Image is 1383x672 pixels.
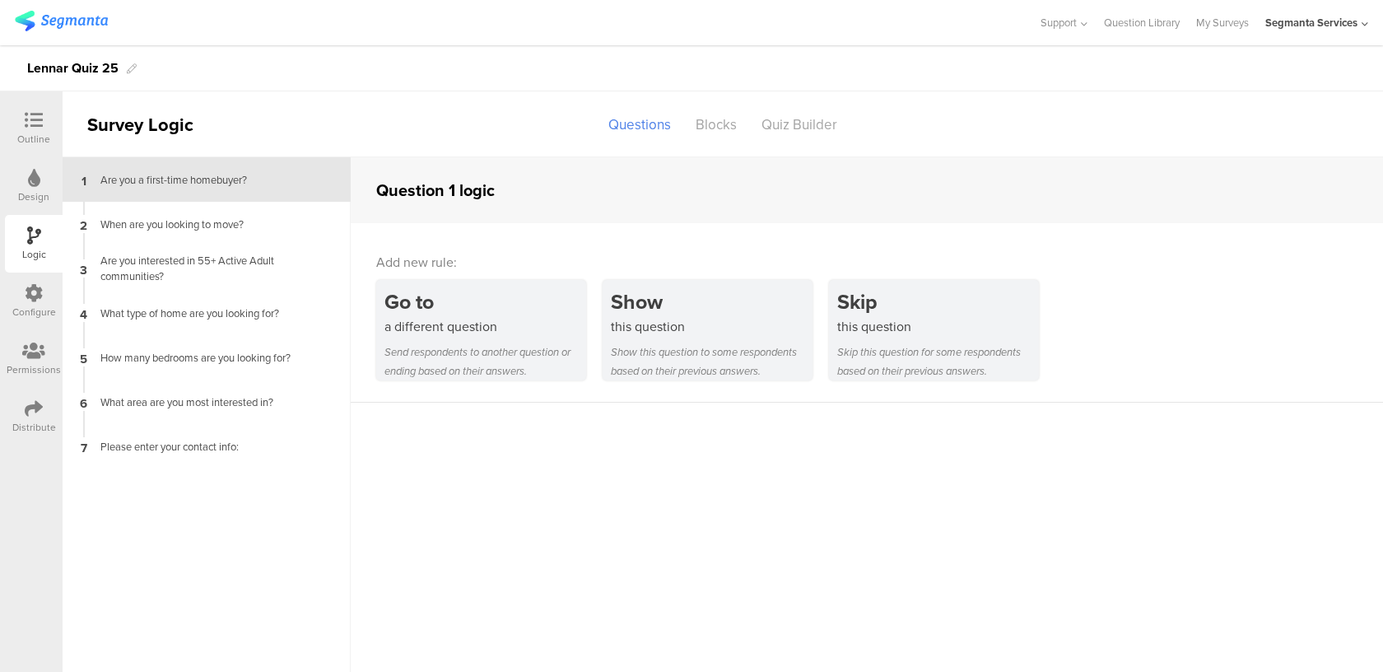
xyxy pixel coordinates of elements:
div: this question [837,317,1039,336]
div: Show this question to some respondents based on their previous answers. [611,343,813,380]
div: Survey Logic [63,111,252,138]
span: Support [1041,15,1077,30]
div: Add new rule: [376,253,1359,272]
div: When are you looking to move? [91,217,296,232]
div: Go to [384,287,586,317]
img: segmanta logo [15,11,108,31]
div: this question [611,317,813,336]
div: How many bedrooms are you looking for? [91,350,296,366]
div: Are you interested in 55+ Active Adult communities? [91,253,296,284]
span: 5 [80,348,87,366]
div: Are you a first-time homebuyer? [91,172,296,188]
div: Skip [837,287,1039,317]
div: Quiz Builder [749,110,850,139]
div: Outline [17,132,50,147]
div: Please enter your contact info: [91,439,296,455]
span: 7 [81,437,87,455]
span: 3 [80,259,87,278]
div: What area are you most interested in? [91,394,296,410]
div: Logic [22,247,46,262]
div: Send respondents to another question or ending based on their answers. [384,343,586,380]
div: Lennar Quiz 25 [27,55,119,82]
div: Permissions [7,362,61,377]
div: Question 1 logic [376,178,495,203]
span: 2 [80,215,87,233]
span: 6 [80,393,87,411]
div: Blocks [683,110,749,139]
span: 4 [80,304,87,322]
div: Distribute [12,420,56,435]
div: Skip this question for some respondents based on their previous answers. [837,343,1039,380]
div: Questions [596,110,683,139]
div: What type of home are you looking for? [91,306,296,321]
div: Design [18,189,49,204]
div: Show [611,287,813,317]
div: a different question [384,317,586,336]
span: 1 [81,170,86,189]
div: Configure [12,305,56,320]
div: Segmanta Services [1265,15,1357,30]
